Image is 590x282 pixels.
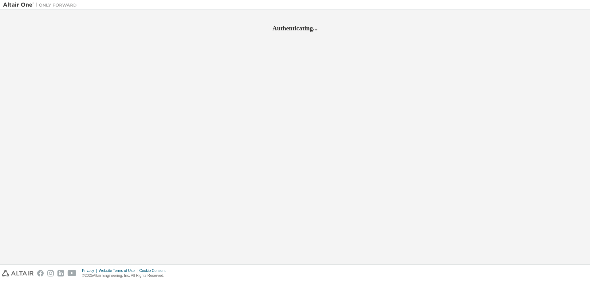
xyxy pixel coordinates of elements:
[47,270,54,276] img: instagram.svg
[2,270,33,276] img: altair_logo.svg
[37,270,44,276] img: facebook.svg
[82,268,99,273] div: Privacy
[68,270,77,276] img: youtube.svg
[139,268,169,273] div: Cookie Consent
[3,24,587,32] h2: Authenticating...
[82,273,169,278] p: © 2025 Altair Engineering, Inc. All Rights Reserved.
[3,2,80,8] img: Altair One
[99,268,139,273] div: Website Terms of Use
[57,270,64,276] img: linkedin.svg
